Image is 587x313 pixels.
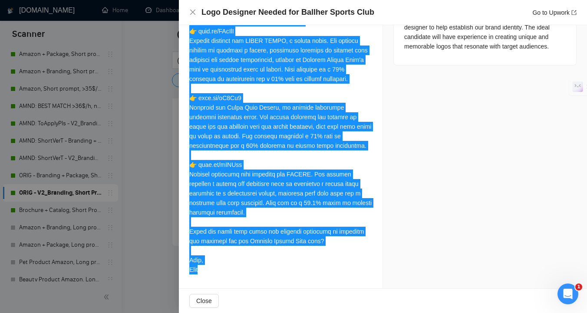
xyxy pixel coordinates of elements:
[532,9,577,16] a: Go to Upworkexport
[575,284,582,290] span: 1
[189,9,196,16] span: close
[571,10,577,15] span: export
[557,284,578,304] iframe: Intercom live chat
[189,294,219,308] button: Close
[196,296,212,306] span: Close
[404,3,566,51] div: Ballher Sports Club is a community-powered lifestyle brand celebrating women in sports. We seek a...
[189,9,196,16] button: Close
[201,7,374,18] h4: Logo Designer Needed for Ballher Sports Club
